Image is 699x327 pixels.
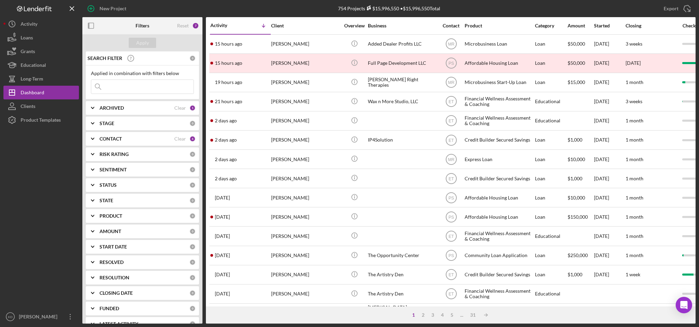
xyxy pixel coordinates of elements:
[568,252,588,258] span: $250,000
[465,189,533,207] div: Affordable Housing Loan
[3,310,79,324] button: KD[PERSON_NAME]
[465,208,533,226] div: Affordable Housing Loan
[189,136,196,142] div: 6
[438,23,464,28] div: Contact
[568,137,582,143] span: $1,000
[100,213,122,219] b: PRODUCT
[271,73,340,92] div: [PERSON_NAME]
[3,45,79,58] a: Grants
[174,136,186,142] div: Clear
[568,23,593,28] div: Amount
[418,312,428,318] div: 2
[21,58,46,74] div: Educational
[594,189,625,207] div: [DATE]
[368,35,436,53] div: Added Dealer Profits LLC
[448,61,454,66] text: PS
[215,80,242,85] time: 2025-10-06 17:48
[271,189,340,207] div: [PERSON_NAME]
[465,227,533,245] div: Financial Wellness Assessment & Coaching
[594,131,625,149] div: [DATE]
[189,151,196,157] div: 0
[189,290,196,296] div: 0
[82,2,133,15] button: New Project
[271,227,340,245] div: [PERSON_NAME]
[21,45,35,60] div: Grants
[215,176,237,181] time: 2025-10-04 15:18
[21,86,44,101] div: Dashboard
[626,41,642,47] time: 3 weeks
[626,118,643,123] time: 1 month
[594,73,625,92] div: [DATE]
[535,189,567,207] div: Loan
[664,2,678,15] div: Export
[271,285,340,303] div: [PERSON_NAME]
[626,175,643,181] time: 1 month
[368,54,436,72] div: Full Page Development LLC
[17,310,62,325] div: [PERSON_NAME]
[21,31,33,46] div: Loans
[626,79,643,85] time: 1 month
[189,167,196,173] div: 0
[21,113,61,129] div: Product Templates
[465,131,533,149] div: Credit Builder Secured Savings
[215,233,230,239] time: 2025-10-02 15:22
[271,35,340,53] div: [PERSON_NAME]
[594,150,625,168] div: [DATE]
[100,198,113,203] b: STATE
[189,120,196,126] div: 0
[676,297,692,313] div: Open Intercom Messenger
[136,23,149,28] b: Filters
[448,99,454,104] text: ET
[215,41,242,47] time: 2025-10-06 22:16
[626,233,643,239] time: 1 month
[189,228,196,234] div: 0
[100,136,122,142] b: CONTACT
[626,214,643,220] time: 1 month
[568,214,588,220] span: $150,000
[3,31,79,45] button: Loans
[215,253,230,258] time: 2025-10-02 15:14
[594,23,625,28] div: Started
[438,312,447,318] div: 4
[21,99,35,115] div: Clients
[3,17,79,31] button: Activity
[568,195,585,201] span: $10,000
[365,5,399,11] div: $15,996,550
[100,306,119,311] b: FUNDED
[100,275,129,280] b: RESOLUTION
[3,99,79,113] button: Clients
[465,169,533,187] div: Credit Builder Secured Savings
[465,23,533,28] div: Product
[177,23,189,28] div: Reset
[448,157,454,162] text: MR
[271,169,340,187] div: [PERSON_NAME]
[535,266,567,284] div: Loan
[594,246,625,265] div: [DATE]
[368,23,436,28] div: Business
[626,271,640,277] time: 1 week
[409,312,418,318] div: 1
[189,197,196,204] div: 0
[100,290,133,296] b: CLOSING DATE
[368,73,436,92] div: [PERSON_NAME] Right Therapies
[189,105,196,111] div: 1
[3,86,79,99] button: Dashboard
[448,292,454,296] text: ET
[210,23,241,28] div: Activity
[271,304,340,322] div: RaAmen [PERSON_NAME]
[368,131,436,149] div: IP4Solution
[189,259,196,265] div: 0
[368,285,436,303] div: The Artistry Den
[448,234,454,239] text: ET
[21,17,37,33] div: Activity
[215,214,230,220] time: 2025-10-02 17:27
[21,72,43,87] div: Long-Term
[215,60,242,66] time: 2025-10-06 21:59
[465,112,533,130] div: Financial Wellness Assessment & Coaching
[189,244,196,250] div: 0
[3,72,79,86] button: Long-Term
[535,208,567,226] div: Loan
[100,182,117,188] b: STATUS
[447,312,457,318] div: 5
